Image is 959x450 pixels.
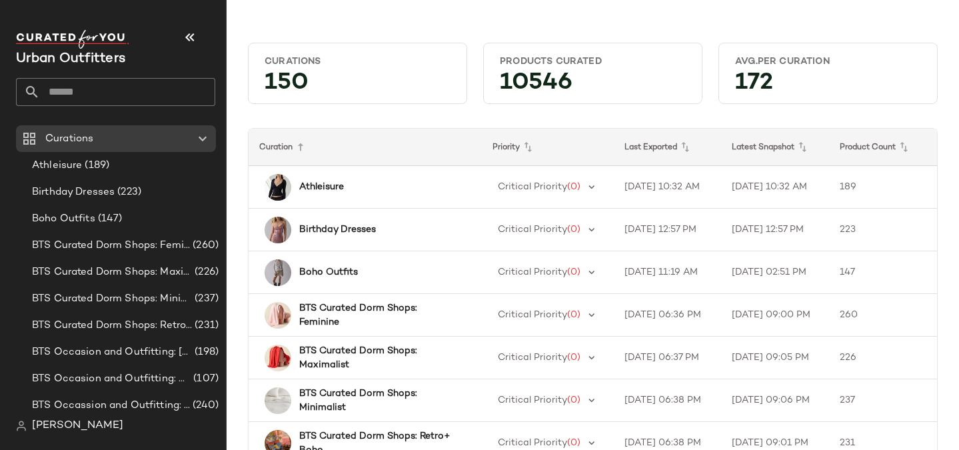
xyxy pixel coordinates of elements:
[567,310,580,320] span: (0)
[32,318,192,333] span: BTS Curated Dorm Shops: Retro+ Boho
[265,387,291,414] img: 68846146_011_b
[16,421,27,431] img: svg%3e
[32,398,190,413] span: BTS Occassion and Outfitting: Campus Lounge
[299,223,376,237] b: Birthday Dresses
[16,30,129,49] img: cfy_white_logo.C9jOOHJF.svg
[721,337,829,379] td: [DATE] 09:05 PM
[254,73,461,98] div: 150
[192,265,219,280] span: (226)
[498,225,567,235] span: Critical Priority
[192,345,219,360] span: (198)
[829,379,937,422] td: 237
[829,166,937,209] td: 189
[16,52,125,66] span: Current Company Name
[489,73,696,98] div: 10546
[265,345,291,371] img: 102187119_060_b
[614,209,722,251] td: [DATE] 12:57 PM
[191,371,219,387] span: (107)
[192,291,219,307] span: (237)
[32,371,191,387] span: BTS Occasion and Outfitting: Homecoming Dresses
[614,379,722,422] td: [DATE] 06:38 PM
[190,398,219,413] span: (240)
[45,131,93,147] span: Curations
[32,238,190,253] span: BTS Curated Dorm Shops: Feminine
[265,174,291,201] img: 101005627_001_b
[721,379,829,422] td: [DATE] 09:06 PM
[498,395,567,405] span: Critical Priority
[829,337,937,379] td: 226
[721,251,829,294] td: [DATE] 02:51 PM
[721,294,829,337] td: [DATE] 09:00 PM
[32,418,123,434] span: [PERSON_NAME]
[721,166,829,209] td: [DATE] 10:32 AM
[614,294,722,337] td: [DATE] 06:36 PM
[265,55,451,68] div: Curations
[299,180,344,194] b: Athleisure
[32,211,95,227] span: Boho Outfits
[721,209,829,251] td: [DATE] 12:57 PM
[299,265,358,279] b: Boho Outfits
[498,182,567,192] span: Critical Priority
[299,344,458,372] b: BTS Curated Dorm Shops: Maximalist
[829,251,937,294] td: 147
[249,129,482,166] th: Curation
[735,55,921,68] div: Avg.per Curation
[32,291,192,307] span: BTS Curated Dorm Shops: Minimalist
[567,225,580,235] span: (0)
[614,166,722,209] td: [DATE] 10:32 AM
[190,238,219,253] span: (260)
[567,182,580,192] span: (0)
[567,353,580,363] span: (0)
[567,438,580,448] span: (0)
[829,209,937,251] td: 223
[32,158,82,173] span: Athleisure
[192,318,219,333] span: (231)
[498,438,567,448] span: Critical Priority
[498,267,567,277] span: Critical Priority
[299,301,458,329] b: BTS Curated Dorm Shops: Feminine
[567,267,580,277] span: (0)
[614,337,722,379] td: [DATE] 06:37 PM
[82,158,109,173] span: (189)
[482,129,614,166] th: Priority
[614,129,722,166] th: Last Exported
[115,185,141,200] span: (223)
[724,73,932,98] div: 172
[498,353,567,363] span: Critical Priority
[265,259,291,286] img: 102801065_029_b
[32,345,192,360] span: BTS Occasion and Outfitting: [PERSON_NAME] to Party
[721,129,829,166] th: Latest Snapshot
[829,294,937,337] td: 260
[498,310,567,320] span: Critical Priority
[32,265,192,280] span: BTS Curated Dorm Shops: Maximalist
[500,55,686,68] div: Products Curated
[32,185,115,200] span: Birthday Dresses
[829,129,937,166] th: Product Count
[614,251,722,294] td: [DATE] 11:19 AM
[265,217,291,243] img: 103171302_054_b
[95,211,123,227] span: (147)
[265,302,291,329] img: 102187119_066_b
[567,395,580,405] span: (0)
[299,387,458,415] b: BTS Curated Dorm Shops: Minimalist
